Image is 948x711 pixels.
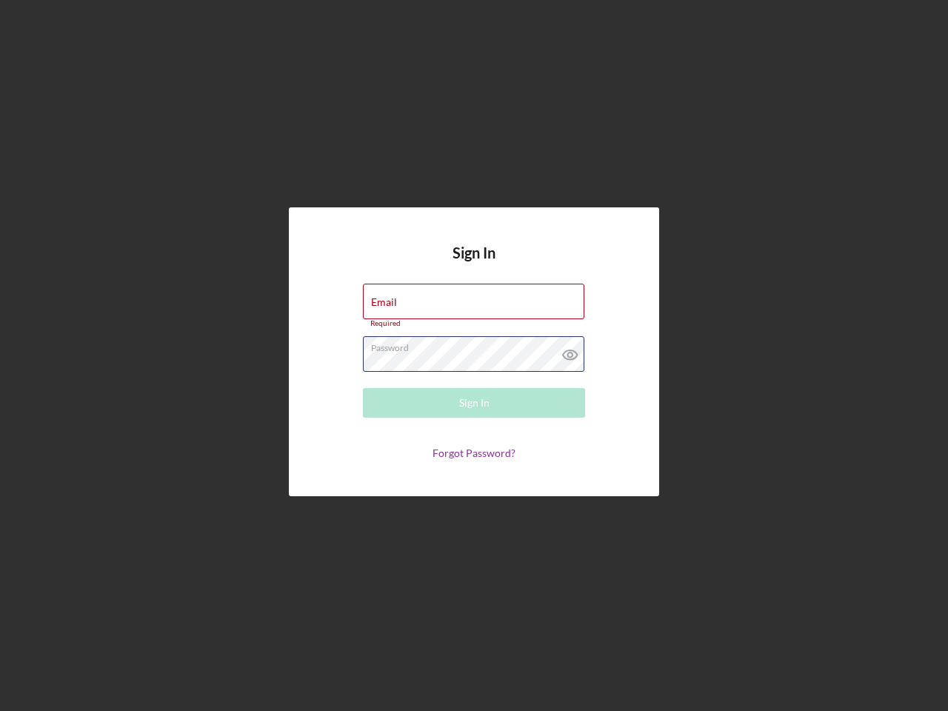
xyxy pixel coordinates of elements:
h4: Sign In [453,244,495,284]
div: Required [363,319,585,328]
a: Forgot Password? [433,447,515,459]
div: Sign In [459,388,490,418]
button: Sign In [363,388,585,418]
label: Email [371,296,397,308]
label: Password [371,337,584,353]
